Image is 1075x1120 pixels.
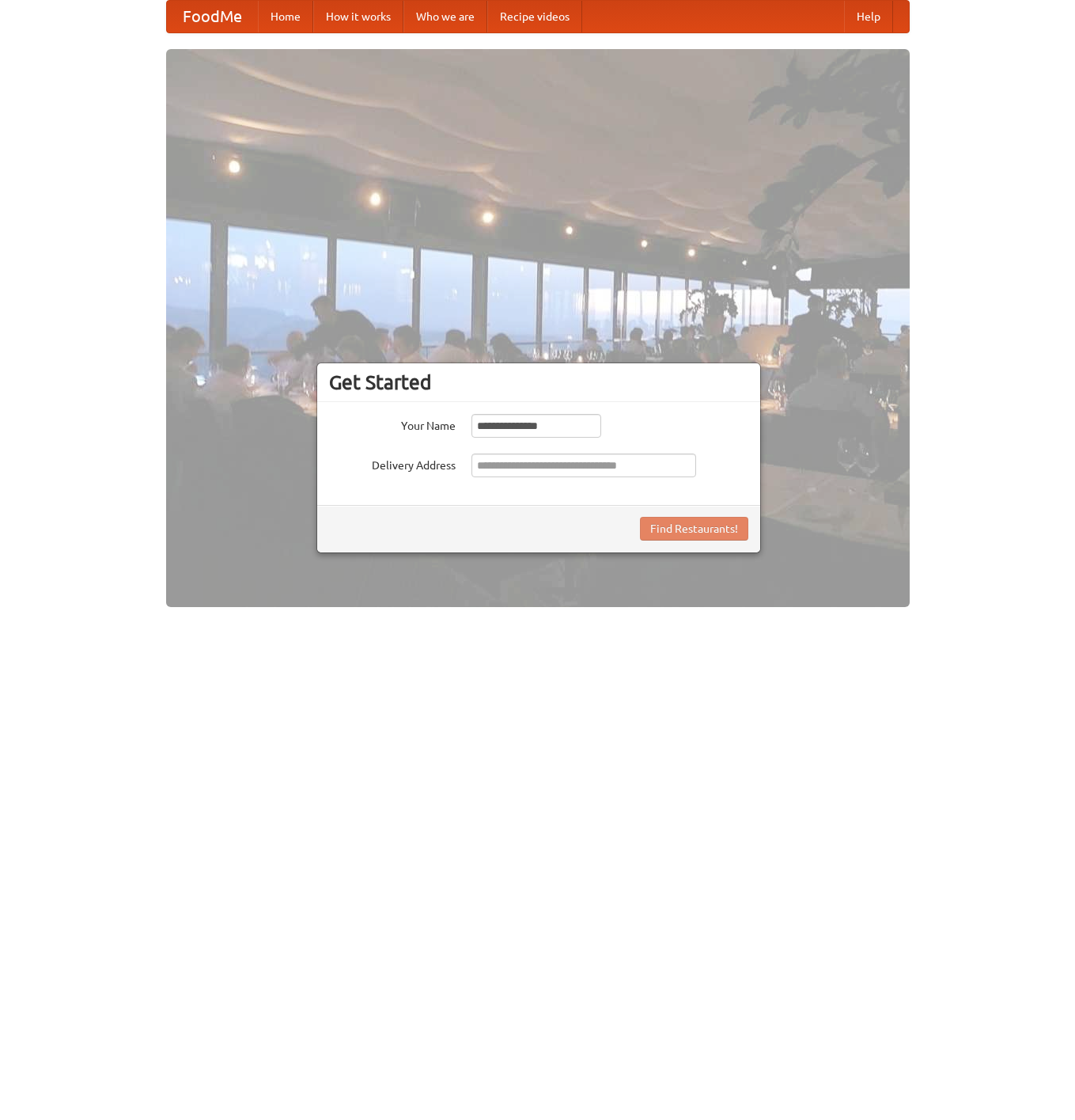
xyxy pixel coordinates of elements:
[258,1,313,32] a: Home
[844,1,893,32] a: Help
[313,1,403,32] a: How it works
[167,1,258,32] a: FoodMe
[329,454,456,473] label: Delivery Address
[487,1,582,32] a: Recipe videos
[329,370,748,394] h3: Get Started
[329,414,456,434] label: Your Name
[640,517,748,541] button: Find Restaurants!
[403,1,487,32] a: Who we are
